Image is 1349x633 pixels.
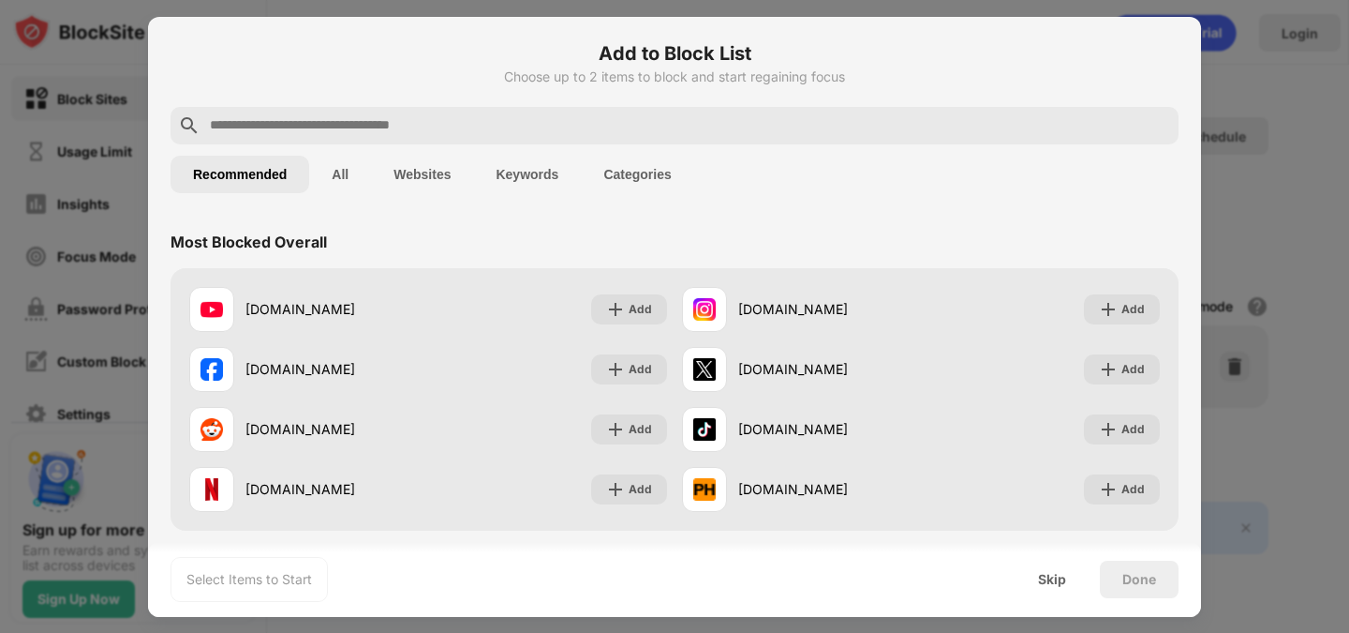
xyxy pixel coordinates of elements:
div: [DOMAIN_NAME] [738,299,921,319]
div: Add [1121,480,1145,499]
img: favicons [693,418,716,441]
img: favicons [200,298,223,321]
img: search.svg [178,114,200,137]
div: Add [1121,360,1145,379]
h6: Add to Block List [170,39,1179,68]
img: favicons [693,478,716,501]
img: favicons [200,418,223,441]
div: Add [1121,420,1145,439]
button: All [309,156,371,193]
div: [DOMAIN_NAME] [245,419,428,439]
div: Add [629,420,652,439]
button: Categories [581,156,693,193]
div: Skip [1038,572,1066,587]
div: [DOMAIN_NAME] [245,299,428,319]
div: Done [1122,572,1156,587]
div: Most Blocked Overall [170,233,327,251]
button: Keywords [473,156,581,193]
img: favicons [693,358,716,381]
div: Choose up to 2 items to block and start regaining focus [170,69,1179,84]
div: [DOMAIN_NAME] [738,479,921,499]
img: favicons [200,358,223,381]
img: favicons [693,298,716,321]
div: Select Items to Start [186,570,312,589]
button: Recommended [170,156,309,193]
div: Add [629,300,652,319]
div: Add [1121,300,1145,319]
div: [DOMAIN_NAME] [738,419,921,439]
div: [DOMAIN_NAME] [738,359,921,379]
div: [DOMAIN_NAME] [245,359,428,379]
div: Add [629,480,652,499]
button: Websites [371,156,473,193]
img: favicons [200,478,223,501]
div: Add [629,360,652,379]
div: [DOMAIN_NAME] [245,479,428,499]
